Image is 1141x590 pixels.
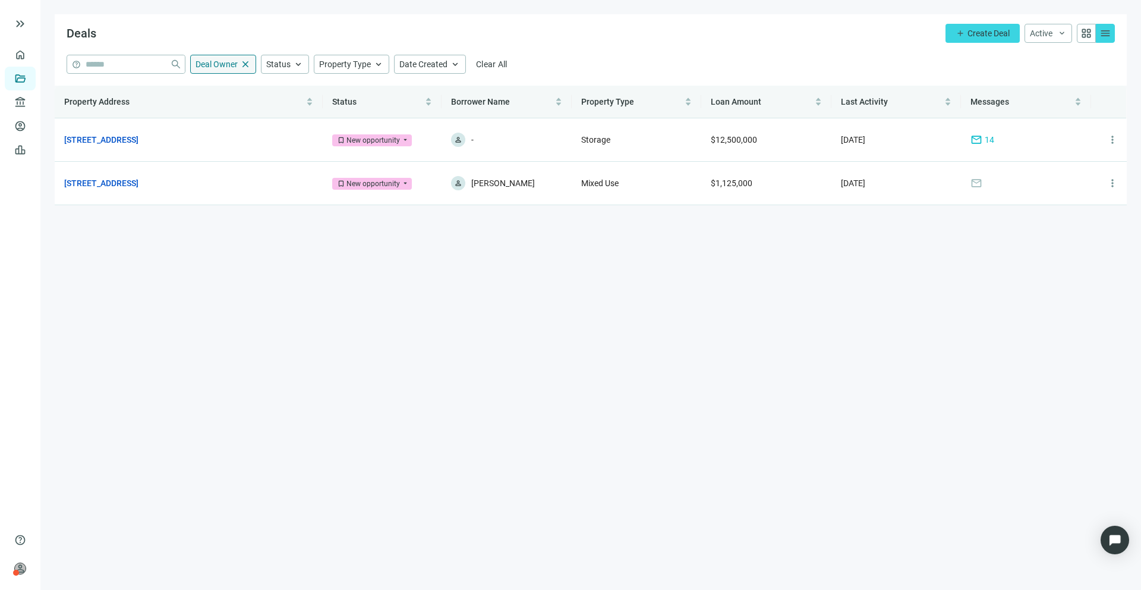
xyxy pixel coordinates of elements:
[451,97,510,106] span: Borrower Name
[454,136,462,144] span: person
[1101,526,1129,554] div: Open Intercom Messenger
[1101,171,1124,195] button: more_vert
[471,55,513,74] button: Clear All
[14,96,23,108] span: account_balance
[14,534,26,546] span: help
[337,180,345,188] span: bookmark
[985,133,994,146] span: 14
[581,178,619,188] span: Mixed Use
[196,59,238,69] span: Deal Owner
[471,176,535,190] span: [PERSON_NAME]
[581,97,634,106] span: Property Type
[399,59,447,69] span: Date Created
[454,179,462,187] span: person
[450,59,461,70] span: keyboard_arrow_up
[346,178,400,190] div: New opportunity
[319,59,371,69] span: Property Type
[240,59,251,70] span: close
[1107,177,1118,189] span: more_vert
[64,97,130,106] span: Property Address
[337,136,345,145] span: bookmark
[970,134,982,146] span: mail
[956,29,965,38] span: add
[1025,24,1072,43] button: Activekeyboard_arrow_down
[711,97,761,106] span: Loan Amount
[711,135,757,145] span: $12,500,000
[1057,29,1067,38] span: keyboard_arrow_down
[711,178,752,188] span: $1,125,000
[346,134,400,146] div: New opportunity
[293,59,304,70] span: keyboard_arrow_up
[13,17,27,31] button: keyboard_double_arrow_right
[841,135,865,145] span: [DATE]
[373,59,384,70] span: keyboard_arrow_up
[841,97,888,106] span: Last Activity
[332,97,357,106] span: Status
[1107,134,1118,146] span: more_vert
[841,178,865,188] span: [DATE]
[72,60,81,69] span: help
[945,24,1020,43] button: addCreate Deal
[471,133,474,147] span: -
[970,177,982,189] span: mail
[14,563,26,575] span: person
[64,177,138,190] a: [STREET_ADDRESS]
[581,135,610,145] span: Storage
[476,59,508,69] span: Clear All
[1099,27,1111,39] span: menu
[64,133,138,146] a: [STREET_ADDRESS]
[1030,29,1052,38] span: Active
[967,29,1010,38] span: Create Deal
[266,59,291,69] span: Status
[1080,27,1092,39] span: grid_view
[1101,128,1124,152] button: more_vert
[970,97,1009,106] span: Messages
